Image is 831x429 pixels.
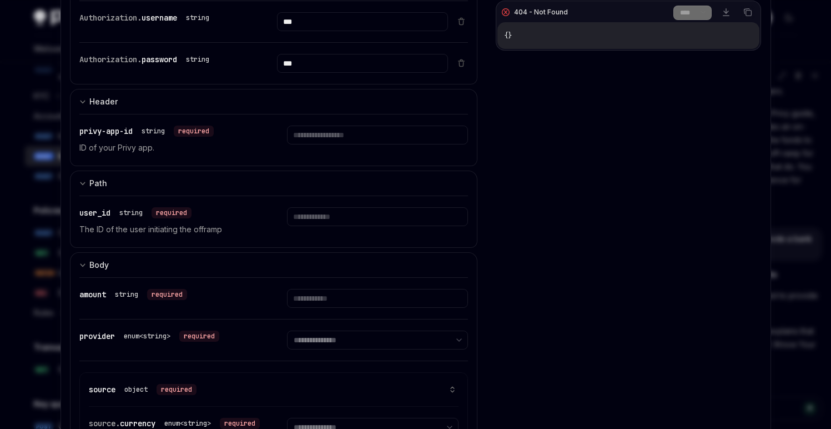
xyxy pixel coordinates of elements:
[89,385,115,395] span: source
[152,207,192,218] div: required
[147,289,187,300] div: required
[79,223,260,236] p: The ID of the user initiating the offramp
[124,385,148,394] div: object
[79,290,106,300] span: amount
[89,418,260,429] div: source.currency
[186,55,209,64] div: string
[89,418,120,428] span: source.
[79,289,187,300] div: amount
[220,418,260,429] div: required
[120,418,155,428] span: currency
[157,384,197,395] div: required
[124,332,170,341] div: enum<string>
[79,54,142,64] span: Authorization.
[79,141,260,154] p: ID of your Privy app.
[142,127,165,136] div: string
[79,208,110,218] span: user_id
[70,252,478,277] button: expand input section
[89,177,107,190] div: Path
[79,207,192,218] div: user_id
[514,8,568,17] div: 404 - Not Found
[115,290,138,299] div: string
[89,95,118,108] div: Header
[142,13,177,23] span: username
[741,5,755,19] button: Copy the contents from the code block
[89,258,109,272] div: Body
[179,331,219,342] div: required
[79,126,133,136] span: privy-app-id
[79,331,219,342] div: provider
[504,31,512,40] span: {}
[70,89,478,114] button: expand input section
[119,208,143,217] div: string
[79,54,214,65] div: Authorization.password
[79,13,142,23] span: Authorization.
[174,126,214,137] div: required
[79,331,115,341] span: provider
[79,126,214,137] div: privy-app-id
[164,419,211,428] div: enum<string>
[89,384,197,395] div: source
[70,171,478,196] button: expand input section
[186,13,209,22] div: string
[79,12,214,23] div: Authorization.username
[142,54,177,64] span: password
